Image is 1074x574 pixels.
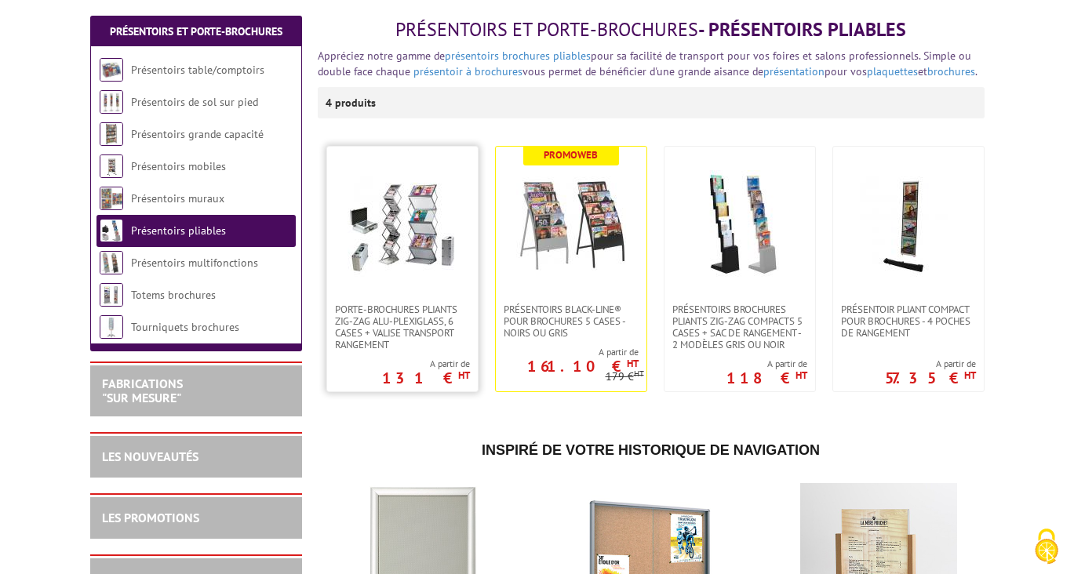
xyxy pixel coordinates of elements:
span: Porte-Brochures pliants ZIG-ZAG Alu-Plexiglass, 6 cases + valise transport rangement [335,303,470,351]
p: 131 € [382,373,470,383]
span: Présentoirs Black-Line® pour brochures 5 Cases - Noirs ou Gris [504,303,639,339]
a: LES PROMOTIONS [102,510,199,525]
span: Présentoir pliant compact pour brochures - 4 poches de rangement [841,303,976,339]
a: présentoir à brochures [413,64,522,78]
a: Présentoirs table/comptoirs [131,63,264,77]
a: LES NOUVEAUTÉS [102,449,198,464]
a: Présentoirs pliables [131,223,226,238]
span: Présentoirs et Porte-brochures [395,17,698,42]
a: Présentoirs multifonctions [131,256,258,270]
a: Présentoir pliant compact pour brochures - 4 poches de rangement [833,303,984,339]
a: Tourniquets brochures [131,320,239,334]
p: 57.35 € [885,373,976,383]
img: Porte-Brochures pliants ZIG-ZAG Alu-Plexiglass, 6 cases + valise transport rangement [348,170,457,280]
a: Totems brochures [131,288,216,302]
a: Présentoirs mobiles [131,159,226,173]
span: A partir de [726,358,807,370]
img: Présentoirs Black-Line® pour brochures 5 Cases - Noirs ou Gris [516,170,626,280]
a: brochures [927,64,975,78]
sup: HT [627,357,639,370]
span: A partir de [885,358,976,370]
sup: HT [964,369,976,382]
a: Porte-Brochures pliants ZIG-ZAG Alu-Plexiglass, 6 cases + valise transport rangement [327,303,478,351]
p: 118 € [726,373,807,383]
p: 161.10 € [527,361,639,371]
img: Présentoirs multifonctions [100,251,123,274]
span: A partir de [382,358,470,370]
img: Présentoirs pliables [100,219,123,242]
img: Présentoirs de sol sur pied [100,90,123,114]
p: 179 € [606,371,644,383]
img: Tourniquets brochures [100,315,123,339]
b: Promoweb [544,148,598,162]
a: Présentoirs muraux [131,191,224,205]
a: présentation [763,64,825,78]
img: Présentoir pliant compact pour brochures - 4 poches de rangement [854,170,963,280]
a: Présentoirs brochures pliants Zig-Zag compacts 5 cases + sac de rangement - 2 Modèles Gris ou Noir [664,303,815,351]
a: Présentoirs grande capacité [131,127,264,141]
font: Appréciez notre gamme de pour sa facilité de transport pour vos foires et salons professionnels. ... [318,49,978,78]
button: Cookies (fenêtre modale) [1019,521,1074,574]
img: Présentoirs muraux [100,187,123,210]
a: Présentoirs Black-Line® pour brochures 5 Cases - Noirs ou Gris [496,303,646,339]
a: plaquettes [867,64,918,78]
p: 4 produits [326,87,384,118]
img: Présentoirs brochures pliants Zig-Zag compacts 5 cases + sac de rangement - 2 Modèles Gris ou Noir [685,170,795,280]
img: Totems brochures [100,283,123,307]
span: Présentoirs brochures pliants Zig-Zag compacts 5 cases + sac de rangement - 2 Modèles Gris ou Noir [672,303,807,351]
span: A partir de [496,346,639,358]
img: Présentoirs table/comptoirs [100,58,123,82]
sup: HT [634,368,644,379]
span: Inspiré de votre historique de navigation [482,442,820,458]
h1: - Présentoirs pliables [318,20,985,40]
img: Présentoirs grande capacité [100,122,123,146]
a: Présentoirs et Porte-brochures [110,24,282,38]
a: Présentoirs de sol sur pied [131,95,258,109]
a: FABRICATIONS"Sur Mesure" [102,376,183,405]
img: Cookies (fenêtre modale) [1027,527,1066,566]
sup: HT [458,369,470,382]
sup: HT [795,369,807,382]
img: Présentoirs mobiles [100,154,123,178]
a: présentoirs brochures pliables [445,49,591,63]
